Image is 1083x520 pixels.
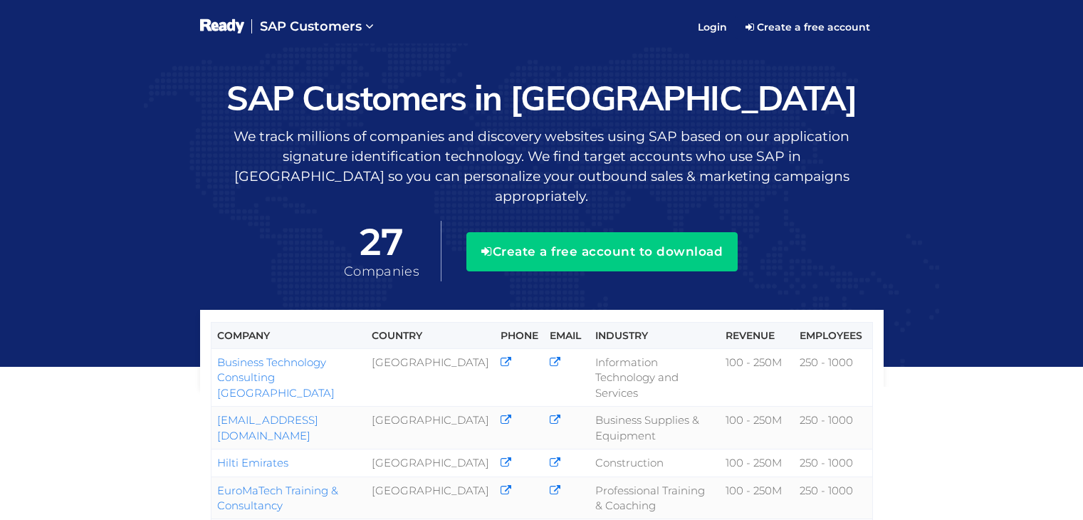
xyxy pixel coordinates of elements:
[217,484,338,512] a: EuroMaTech Training & Consultancy
[720,477,794,519] td: 100 - 250M
[794,323,872,349] th: Employees
[251,7,382,47] a: SAP Customers
[200,79,884,117] h1: SAP Customers in [GEOGRAPHIC_DATA]
[495,323,544,349] th: Phone
[366,407,495,449] td: [GEOGRAPHIC_DATA]
[698,21,727,33] span: Login
[366,449,495,477] td: [GEOGRAPHIC_DATA]
[590,349,720,407] td: Information Technology and Services
[720,407,794,449] td: 100 - 250M
[217,456,288,469] a: Hilti Emirates
[794,349,872,407] td: 250 - 1000
[689,9,736,45] a: Login
[720,323,794,349] th: Revenue
[211,323,366,349] th: Company
[794,449,872,477] td: 250 - 1000
[720,349,794,407] td: 100 - 250M
[590,477,720,519] td: Professional Training & Coaching
[366,477,495,519] td: [GEOGRAPHIC_DATA]
[217,413,318,442] a: [EMAIL_ADDRESS][DOMAIN_NAME]
[590,449,720,477] td: Construction
[366,349,495,407] td: [GEOGRAPHIC_DATA]
[344,222,419,263] span: 27
[590,407,720,449] td: Business Supplies & Equipment
[544,323,590,349] th: Email
[736,16,880,38] a: Create a free account
[794,407,872,449] td: 250 - 1000
[260,19,362,34] span: SAP Customers
[217,355,335,400] a: Business Technology Consulting [GEOGRAPHIC_DATA]
[794,477,872,519] td: 250 - 1000
[720,449,794,477] td: 100 - 250M
[200,18,245,36] img: logo
[366,323,495,349] th: Country
[590,323,720,349] th: Industry
[344,264,419,279] span: Companies
[200,127,884,207] p: We track millions of companies and discovery websites using SAP based on our application signatur...
[466,232,738,271] button: Create a free account to download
